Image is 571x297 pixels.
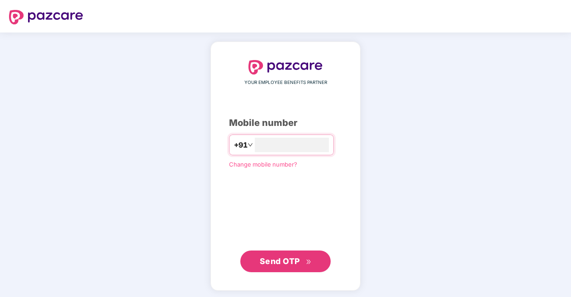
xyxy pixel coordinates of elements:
span: Send OTP [260,256,300,266]
img: logo [9,10,83,24]
img: logo [248,60,323,74]
a: Change mobile number? [229,161,297,168]
span: down [248,142,253,148]
button: Send OTPdouble-right [240,251,331,272]
span: double-right [306,259,312,265]
span: YOUR EMPLOYEE BENEFITS PARTNER [244,79,327,86]
span: +91 [234,139,248,151]
div: Mobile number [229,116,342,130]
